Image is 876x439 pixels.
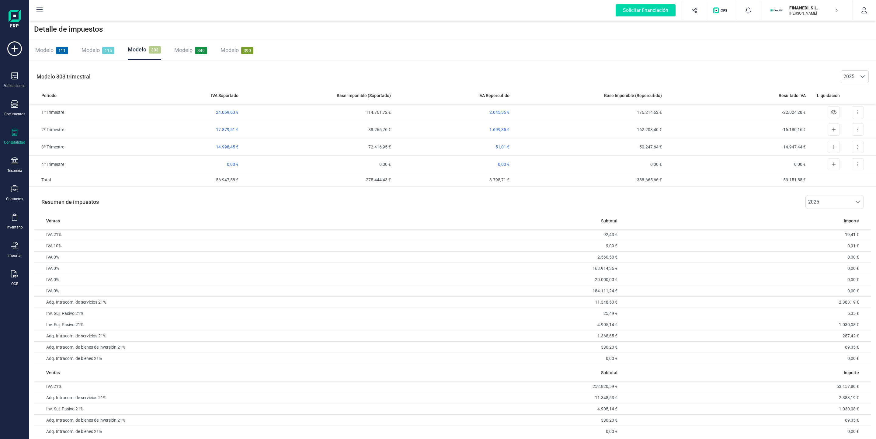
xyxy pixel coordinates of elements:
[478,92,509,99] span: IVA Repercutido
[608,1,683,20] button: Solicitar financiación
[369,308,620,319] td: 25,49 €
[664,121,808,138] td: -16.180,16 €
[29,19,876,39] div: Detalle de impuestos
[620,319,871,330] td: 1.030,08 €
[369,240,620,252] td: 9,09 €
[82,47,100,53] span: Modelo
[241,173,393,187] td: 275.444,43 €
[770,4,783,17] img: FI
[29,173,114,187] td: Total
[806,196,852,208] span: 2025
[34,392,369,403] td: Adq. Intracom. de servicios 21%
[512,138,664,156] td: 50.247,64 €
[34,319,369,330] td: Inv. Suj. Pasivo 21%
[34,342,369,353] td: Adq. Intracom. de bienes de inversión 21%
[241,121,393,138] td: 88.265,76 €
[221,47,239,53] span: Modelo
[710,1,733,20] button: Logo de OPS
[369,353,620,364] td: 0,00 €
[620,229,871,240] td: 19,41 €
[841,71,857,83] span: 2025
[34,330,369,342] td: Adq. Intracom. de servicios 21%
[369,426,620,437] td: 0,00 €
[34,426,369,437] td: Adq. Intracom. de bienes 21%
[216,177,238,182] span: 56.947,58 €
[620,353,871,364] td: 0,00 €
[664,173,808,187] td: -53.151,88 €
[817,92,840,99] span: Liquidación
[620,285,871,297] td: 0,00 €
[512,156,664,173] td: 0,00 €
[211,92,238,99] span: IVA Soportado
[620,274,871,285] td: 0,00 €
[620,392,871,403] td: 2.383,19 €
[34,381,369,392] td: IVA 21%
[664,138,808,156] td: -14.947,44 €
[620,297,871,308] td: 2.383,19 €
[34,353,369,364] td: Adq. Intracom. de bienes 21%
[620,240,871,252] td: 0,91 €
[241,104,393,121] td: 114.761,72 €
[34,285,369,297] td: IVA 0%
[512,173,664,187] td: 388.665,66 €
[601,370,617,376] span: Subtotal
[34,252,369,263] td: IVA 0%
[620,342,871,353] td: 69,35 €
[34,263,369,274] td: IVA 0%
[195,47,207,54] span: 349
[616,4,676,16] div: Solicitar financiación
[4,83,25,88] div: Validaciones
[29,156,114,173] td: 4º Trimestre
[369,403,620,415] td: 4.905,14 €
[369,285,620,297] td: 184.111,24 €
[620,403,871,415] td: 1.030,08 €
[604,92,662,99] span: Base Imponible (Repercutido)
[174,47,193,53] span: Modelo
[489,110,509,115] span: 2.045,35 €
[664,104,808,121] td: -22.024,28 €
[29,66,91,87] p: Modelo 303 trimestral
[35,47,54,53] span: Modelo
[337,92,391,99] span: Base Imponible (Soportado)
[789,5,838,11] p: FINANEDI, S.L.
[369,342,620,353] td: 330,23 €
[369,274,620,285] td: 20.000,00 €
[369,319,620,330] td: 4.905,14 €
[495,145,509,149] span: 51,01 €
[369,330,620,342] td: 1.368,65 €
[8,253,22,258] div: Importar
[29,121,114,138] td: 2º Trimestre
[34,415,369,426] td: Adq. Intracom. de bienes de inversión 21%
[620,308,871,319] td: 5,35 €
[11,281,18,286] div: OCR
[4,140,25,145] div: Contabilidad
[369,415,620,426] td: 330,23 €
[767,1,845,20] button: FIFINANEDI, S.L.[PERSON_NAME]
[216,127,238,132] span: 17.879,51 €
[369,252,620,263] td: 2.560,50 €
[34,274,369,285] td: IVA 0%
[779,92,806,99] span: Resultado IVA
[241,138,393,156] td: 72.416,95 €
[664,156,808,173] td: 0,00 €
[241,156,393,173] td: 0,00 €
[620,381,871,392] td: 53.157,80 €
[7,168,22,173] div: Tesorería
[498,162,509,167] span: 0,00 €
[34,403,369,415] td: Inv. Suj. Pasivo 21%
[41,92,57,99] span: Periodo
[601,218,617,224] span: Subtotal
[489,177,509,182] span: 3.795,71 €
[620,263,871,274] td: 0,00 €
[6,225,23,230] div: Inventario
[9,10,21,29] img: Logo Finanedi
[46,218,60,224] span: Ventas
[512,121,664,138] td: 162.203,40 €
[789,11,838,16] p: [PERSON_NAME]
[34,192,99,212] p: Resumen de impuestos
[46,370,60,376] span: Ventas
[34,308,369,319] td: Inv. Suj. Pasivo 21%
[29,138,114,156] td: 3º Trimestre
[128,46,146,53] span: Modelo
[369,392,620,403] td: 11.348,53 €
